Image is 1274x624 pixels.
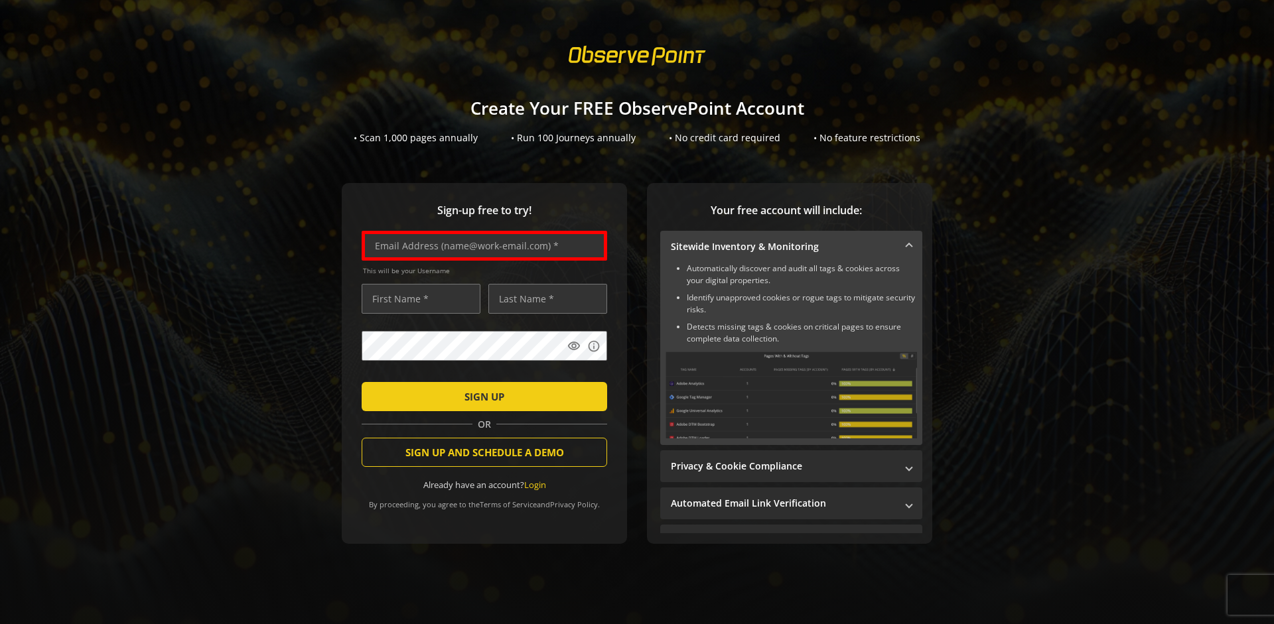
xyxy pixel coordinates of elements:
[814,131,920,145] div: • No feature restrictions
[488,284,607,314] input: Last Name *
[671,497,896,510] mat-panel-title: Automated Email Link Verification
[671,240,896,253] mat-panel-title: Sitewide Inventory & Monitoring
[362,438,607,467] button: SIGN UP AND SCHEDULE A DEMO
[362,479,607,491] div: Already have an account?
[587,340,601,353] mat-icon: info
[550,499,598,509] a: Privacy Policy
[511,131,636,145] div: • Run 100 Journeys annually
[464,385,504,408] span: SIGN UP
[671,460,896,473] mat-panel-title: Privacy & Cookie Compliance
[362,284,480,314] input: First Name *
[660,487,922,519] mat-expansion-panel-header: Automated Email Link Verification
[405,440,564,464] span: SIGN UP AND SCHEDULE A DEMO
[687,321,917,345] li: Detects missing tags & cookies on critical pages to ensure complete data collection.
[362,231,607,261] input: Email Address (name@work-email.com) *
[660,231,922,263] mat-expansion-panel-header: Sitewide Inventory & Monitoring
[567,340,581,353] mat-icon: visibility
[660,203,912,218] span: Your free account will include:
[472,418,496,431] span: OR
[660,525,922,556] mat-expansion-panel-header: Performance Monitoring with Web Vitals
[362,491,607,509] div: By proceeding, you agree to the and .
[669,131,780,145] div: • No credit card required
[660,263,922,445] div: Sitewide Inventory & Monitoring
[480,499,537,509] a: Terms of Service
[687,292,917,316] li: Identify unapproved cookies or rogue tags to mitigate security risks.
[666,351,917,438] img: Sitewide Inventory & Monitoring
[354,131,478,145] div: • Scan 1,000 pages annually
[362,203,607,218] span: Sign-up free to try!
[362,382,607,411] button: SIGN UP
[524,479,546,491] a: Login
[660,450,922,482] mat-expansion-panel-header: Privacy & Cookie Compliance
[687,263,917,286] li: Automatically discover and audit all tags & cookies across your digital properties.
[363,266,607,275] span: This will be your Username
